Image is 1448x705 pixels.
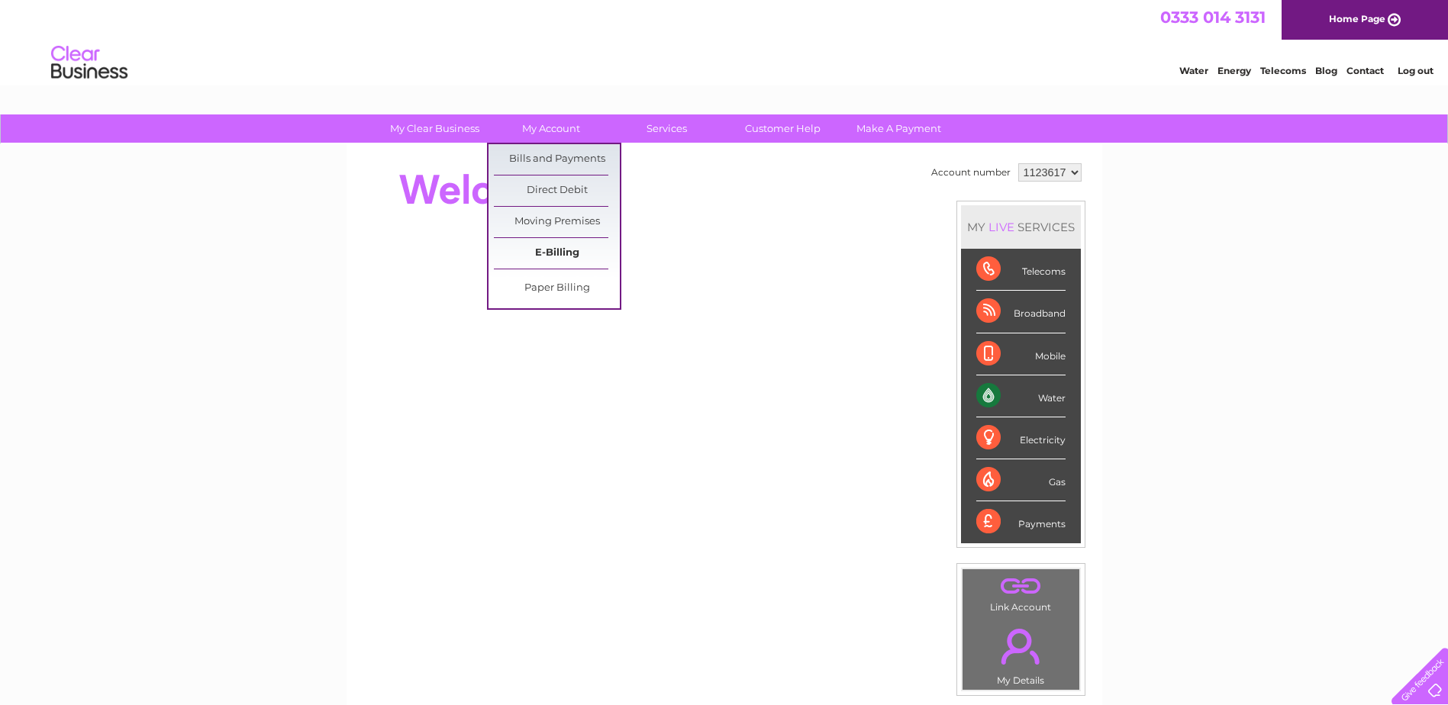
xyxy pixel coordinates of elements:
[364,8,1085,74] div: Clear Business is a trading name of Verastar Limited (registered in [GEOGRAPHIC_DATA] No. 3667643...
[985,220,1017,234] div: LIVE
[488,114,614,143] a: My Account
[966,573,1076,600] a: .
[976,501,1066,542] div: Payments
[494,175,620,206] a: Direct Debit
[976,249,1066,291] div: Telecoms
[494,144,620,175] a: Bills and Payments
[976,459,1066,501] div: Gas
[962,568,1080,616] td: Link Account
[976,333,1066,375] div: Mobile
[50,40,128,86] img: logo.png
[1346,65,1384,76] a: Contact
[604,114,730,143] a: Services
[976,375,1066,417] div: Water
[720,114,846,143] a: Customer Help
[1260,65,1306,76] a: Telecoms
[494,207,620,237] a: Moving Premises
[1160,8,1266,27] a: 0333 014 3131
[966,620,1076,673] a: .
[961,205,1081,249] div: MY SERVICES
[1398,65,1433,76] a: Log out
[494,273,620,304] a: Paper Billing
[494,238,620,269] a: E-Billing
[1179,65,1208,76] a: Water
[976,291,1066,333] div: Broadband
[927,159,1014,185] td: Account number
[976,417,1066,459] div: Electricity
[1315,65,1337,76] a: Blog
[962,616,1080,691] td: My Details
[836,114,962,143] a: Make A Payment
[372,114,498,143] a: My Clear Business
[1217,65,1251,76] a: Energy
